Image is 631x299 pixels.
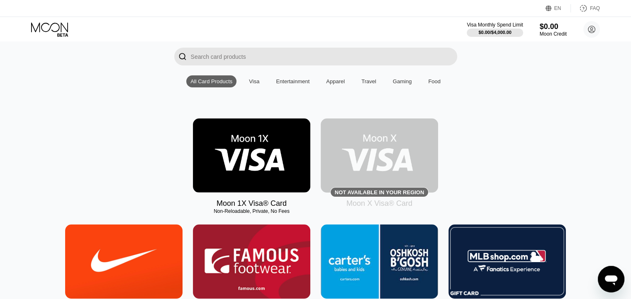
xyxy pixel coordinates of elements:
div: Moon X Visa® Card [346,199,412,208]
div: Visa Monthly Spend Limit [467,22,523,28]
div: Gaming [389,75,416,87]
div: EN [546,4,571,12]
input: Search card products [191,48,457,65]
iframe: Button to launch messaging window [598,266,624,292]
div: EN [554,5,561,11]
div: Visa Monthly Spend Limit$0.00/$4,000.00 [467,22,523,37]
div: Not available in your region [335,189,424,195]
div: Food [424,75,445,87]
div: All Card Products [186,75,236,87]
div: $0.00 / $4,000.00 [478,30,512,35]
div: Food [428,78,441,84]
div:  [178,52,187,61]
div: Apparel [326,78,345,84]
div: Travel [361,78,376,84]
div: Not available in your region [321,118,438,193]
div: $0.00 [540,22,567,31]
div: All Card Products [190,78,232,84]
div: Non-Reloadable, Private, No Fees [193,208,310,214]
div:  [174,48,191,65]
div: $0.00Moon Credit [540,22,567,37]
div: Moon Credit [540,31,567,37]
div: FAQ [571,4,600,12]
div: Entertainment [272,75,314,87]
div: Apparel [322,75,349,87]
div: Moon 1X Visa® Card [217,199,287,208]
div: Travel [357,75,380,87]
div: Entertainment [276,78,309,84]
div: Visa [249,78,259,84]
div: Visa [245,75,263,87]
div: Gaming [393,78,412,84]
div: FAQ [590,5,600,11]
